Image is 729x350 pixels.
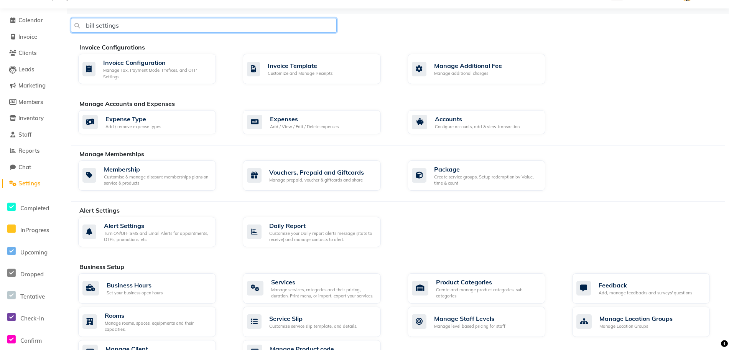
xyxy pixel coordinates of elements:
[434,70,502,77] div: Manage additional charges
[78,160,231,191] a: MembershipCustomise & manage discount memberships plans on service & products
[269,177,364,183] div: Manage prepaid, voucher & giftcards and share
[269,168,364,177] div: Vouchers, Prepaid and Giftcards
[18,17,43,24] span: Calendar
[78,273,231,304] a: Business HoursSet your business open hours
[107,290,163,296] div: Set your business open hours
[107,281,163,290] div: Business Hours
[243,54,396,84] a: Invoice TemplateCustomize and Manage Receipts
[18,49,36,56] span: Clients
[20,293,45,300] span: Tentative
[408,273,561,304] a: Product CategoriesCreate and manage product categories, sub-categories
[18,98,43,106] span: Members
[18,114,44,122] span: Inventory
[78,110,231,134] a: Expense TypeAdd / remove expense types
[435,114,520,124] div: Accounts
[71,18,337,33] input: Type Ctrl+Shift+F or Cmd+Shift+F to search
[105,124,161,130] div: Add / remove expense types
[2,16,65,25] a: Calendar
[436,277,539,287] div: Product Categories
[243,160,396,191] a: Vouchers, Prepaid and GiftcardsManage prepaid, voucher & giftcards and share
[2,98,65,107] a: Members
[18,131,31,138] span: Staff
[20,205,49,212] span: Completed
[599,290,692,296] div: Add, manage feedbacks and surveys' questions
[269,314,357,323] div: Service Slip
[271,277,374,287] div: Services
[104,174,210,187] div: Customise & manage discount memberships plans on service & products
[435,124,520,130] div: Configure accounts, add & view transaction
[599,281,692,290] div: Feedback
[105,320,210,333] div: Manage rooms, spaces, equipments and their capacities.
[270,124,339,130] div: Add / View / Edit / Delete expenses
[243,110,396,134] a: ExpensesAdd / View / Edit / Delete expenses
[271,287,374,299] div: Manage services, categories and their pricing, duration. Print menu, or import, export your servi...
[599,314,673,323] div: Manage Location Groups
[434,323,505,330] div: Manage level based pricing for staff
[243,273,396,304] a: ServicesManage services, categories and their pricing, duration. Print menu, or import, export yo...
[408,160,561,191] a: PackageCreate service groups, Setup redemption by Value, time & count
[105,311,210,320] div: Rooms
[78,307,231,337] a: RoomsManage rooms, spaces, equipments and their capacities.
[572,307,725,337] a: Manage Location GroupsManage Location Groups
[103,67,210,80] div: Manage Tax, Payment Mode, Prefixes, and OTP Settings
[2,147,65,155] a: Reports
[408,54,561,84] a: Manage Additional FeeManage additional charges
[20,226,49,234] span: InProgress
[270,114,339,124] div: Expenses
[2,65,65,74] a: Leads
[269,323,357,330] div: Customize service slip template, and details.
[2,114,65,123] a: Inventory
[268,61,332,70] div: Invoice Template
[18,147,39,154] span: Reports
[268,70,332,77] div: Customize and Manage Receipts
[243,217,396,247] a: Daily ReportCustomize your Daily report alerts message (stats to receive) and manage contacts to ...
[105,114,161,124] div: Expense Type
[104,165,210,174] div: Membership
[2,163,65,172] a: Chat
[2,179,65,188] a: Settings
[436,287,539,299] div: Create and manage product categories, sub-categories
[18,33,37,40] span: Invoice
[408,307,561,337] a: Manage Staff LevelsManage level based pricing for staff
[104,230,210,243] div: Turn ON/OFF SMS and Email Alerts for appointments, OTPs, promotions, etc.
[434,165,539,174] div: Package
[2,33,65,41] a: Invoice
[20,337,42,344] span: Confirm
[78,217,231,247] a: Alert SettingsTurn ON/OFF SMS and Email Alerts for appointments, OTPs, promotions, etc.
[434,61,502,70] div: Manage Additional Fee
[572,273,725,304] a: FeedbackAdd, manage feedbacks and surveys' questions
[18,82,46,89] span: Marketing
[2,81,65,90] a: Marketing
[243,307,396,337] a: Service SlipCustomize service slip template, and details.
[599,323,673,330] div: Manage Location Groups
[78,54,231,84] a: Invoice ConfigurationManage Tax, Payment Mode, Prefixes, and OTP Settings
[18,163,31,171] span: Chat
[18,66,34,73] span: Leads
[18,180,40,187] span: Settings
[20,315,44,322] span: Check-In
[20,271,44,278] span: Dropped
[104,221,210,230] div: Alert Settings
[20,249,48,256] span: Upcoming
[103,58,210,67] div: Invoice Configuration
[2,130,65,139] a: Staff
[434,174,539,187] div: Create service groups, Setup redemption by Value, time & count
[269,230,374,243] div: Customize your Daily report alerts message (stats to receive) and manage contacts to alert.
[2,49,65,58] a: Clients
[408,110,561,134] a: AccountsConfigure accounts, add & view transaction
[269,221,374,230] div: Daily Report
[434,314,505,323] div: Manage Staff Levels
